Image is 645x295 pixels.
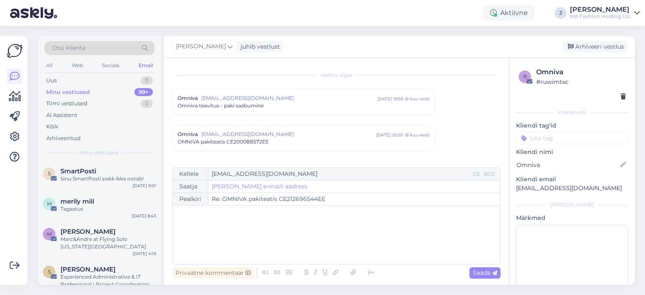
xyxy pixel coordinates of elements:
[176,42,226,51] span: [PERSON_NAME]
[172,267,254,279] div: Privaatne kommentaar
[237,42,280,51] div: juhib vestlust
[141,99,153,108] div: 0
[201,94,378,102] span: [EMAIL_ADDRESS][DOMAIN_NAME]
[208,193,500,205] input: Write subject here...
[178,131,198,138] span: Omniva
[60,266,115,273] span: Shibu Krishnan
[7,43,23,59] img: Askly Logo
[133,183,156,189] div: [DATE] 9:01
[536,67,626,77] div: Omniva
[173,193,208,205] div: Pealkiri
[134,88,153,97] div: 99+
[376,132,403,138] div: [DATE] 20:55
[563,41,627,52] div: Arhiveeri vestlus
[473,269,497,277] span: Saada
[52,44,86,52] span: Otsi kliente
[60,205,156,213] div: Tagastus
[483,5,535,21] div: Aktiivne
[173,180,208,193] div: Saatja
[570,6,631,13] div: [PERSON_NAME]
[570,6,640,20] a: [PERSON_NAME]MA Fashion Holding OÜ
[133,251,156,257] div: [DATE] 4:19
[516,214,628,222] p: Märkmed
[46,123,58,131] div: Kõik
[516,132,628,144] input: Lisa tag
[141,76,153,85] div: 0
[45,60,54,71] div: All
[60,228,115,235] span: Maria Sutton
[48,170,51,177] span: S
[482,170,497,178] div: BCC
[516,201,628,209] div: [PERSON_NAME]
[201,131,376,138] span: [EMAIL_ADDRESS][DOMAIN_NAME]
[46,111,77,120] div: AI Assistent
[60,175,156,183] div: Sinu SmartPosti pakk ikka ootab!
[178,102,264,110] span: Omniva teavitus - paki saabumine
[516,121,628,130] p: Kliendi tag'id
[137,60,155,71] div: Email
[46,88,90,97] div: Minu vestlused
[100,60,121,71] div: Socials
[405,132,430,138] div: ( 8 kuu eest )
[48,269,51,275] span: S
[516,148,628,157] p: Kliendi nimi
[405,96,430,102] div: ( 9 kuu eest )
[178,94,198,102] span: Omniva
[46,134,81,143] div: Arhiveeritud
[60,273,156,288] div: Experienced Administrative & IT Professional | Project Coordination & Data Analysis Expertise
[536,77,626,86] div: # ruwimtxc
[516,175,628,184] p: Kliendi email
[60,235,156,251] div: Marc&Andre at Flying Solo [US_STATE][GEOGRAPHIC_DATA]
[132,213,156,219] div: [DATE] 8:43
[47,231,52,237] span: M
[70,60,85,71] div: Web
[555,7,566,19] div: J
[173,168,208,180] div: Kellele
[208,168,471,180] input: Recepient...
[570,13,631,20] div: MA Fashion Holding OÜ
[516,109,628,116] div: Kliendi info
[178,138,269,146] span: OMNIVA pakiteatis CE200088572EE
[60,167,96,175] span: SmartPosti
[46,99,87,108] div: Tiimi vestlused
[212,182,307,191] a: [PERSON_NAME] e-maili aadress
[46,76,57,85] div: Uus
[517,160,619,170] input: Lisa nimi
[523,73,527,80] span: r
[47,201,52,207] span: m
[516,184,628,193] p: [EMAIL_ADDRESS][DOMAIN_NAME]
[60,198,94,205] span: merily miil
[172,71,501,79] div: Vestlus algas
[378,96,403,102] div: [DATE] 18:56
[81,149,118,157] span: Minu vestlused
[471,170,482,178] div: CC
